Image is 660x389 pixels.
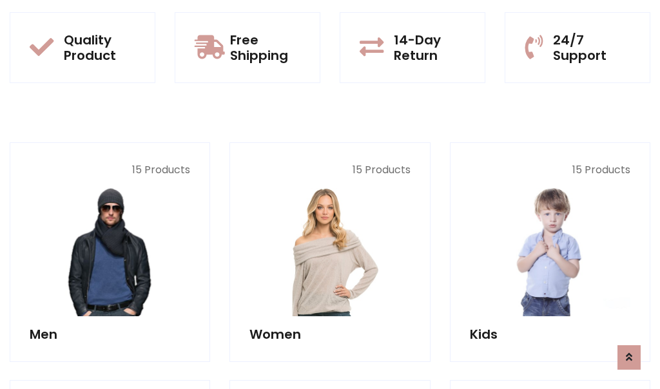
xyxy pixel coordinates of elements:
h5: Women [249,327,410,342]
p: 15 Products [249,162,410,178]
h5: Kids [470,327,630,342]
h5: Free Shipping [230,32,300,63]
h5: Men [30,327,190,342]
h5: 24/7 Support [553,32,630,63]
p: 15 Products [470,162,630,178]
p: 15 Products [30,162,190,178]
h5: Quality Product [64,32,135,63]
h5: 14-Day Return [394,32,465,63]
